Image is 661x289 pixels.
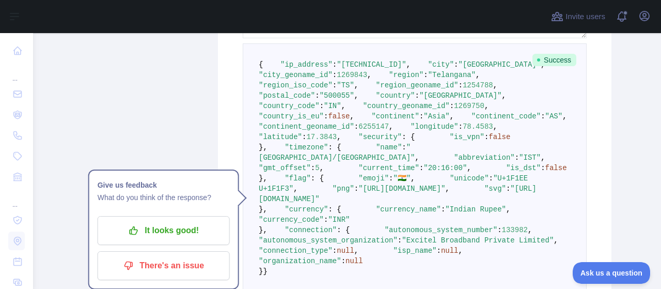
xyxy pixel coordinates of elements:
span: "Excitel Broadband Private Limited" [402,236,554,245]
span: , [528,226,532,234]
span: 1254788 [463,81,493,89]
span: "abbreviation" [454,154,515,162]
span: 6255147 [358,123,389,131]
span: , [337,133,341,141]
span: "region" [389,71,423,79]
span: "Asia" [423,112,449,120]
span: 78.4583 [463,123,493,131]
span: 133982 [502,226,528,234]
span: : [541,112,545,120]
span: "postal_code" [259,92,315,100]
h1: Give us feedback [98,179,230,191]
span: : [333,81,337,89]
span: , [493,81,497,89]
span: "Indian Rupee" [445,205,506,214]
span: "[GEOGRAPHIC_DATA]" [459,60,541,69]
span: Invite users [565,11,605,23]
span: "IST" [519,154,541,162]
span: "is_vpn" [450,133,484,141]
span: "city_geoname_id" [259,71,333,79]
span: null [337,247,354,255]
span: : [484,133,489,141]
span: : [333,247,337,255]
span: }, [259,205,267,214]
span: : [324,216,328,224]
span: , [406,60,411,69]
span: } [263,267,267,276]
span: : [419,112,423,120]
span: "[GEOGRAPHIC_DATA]" [419,92,502,100]
span: "connection" [285,226,337,234]
span: : [333,71,337,79]
span: null [441,247,459,255]
span: : [489,174,493,182]
span: "security" [358,133,402,141]
span: : [354,123,358,131]
span: : [506,185,510,193]
span: : { [328,143,341,151]
span: : [450,102,454,110]
span: : { [337,226,350,234]
span: "[TECHNICAL_ID]" [337,60,406,69]
span: false [545,164,567,172]
span: "continent_geoname_id" [259,123,354,131]
span: false [489,133,510,141]
span: : { [402,133,415,141]
span: : [459,123,463,131]
button: It looks good! [98,216,230,245]
span: , [493,123,497,131]
span: : [515,154,519,162]
span: , [354,81,358,89]
span: } [259,267,263,276]
span: "longitude" [411,123,458,131]
span: "INR" [328,216,350,224]
span: "continent_code" [471,112,541,120]
span: "country_geoname_id" [363,102,450,110]
span: "country_code" [259,102,320,110]
span: "20:16:00" [423,164,467,172]
span: "currency_code" [259,216,324,224]
span: 17.3843 [306,133,337,141]
span: "png" [333,185,354,193]
span: "currency" [285,205,328,214]
span: , [541,154,545,162]
span: "ip_address" [280,60,333,69]
span: , [445,185,449,193]
button: There's an issue [98,251,230,280]
span: "unicode" [450,174,489,182]
span: , [450,112,454,120]
span: : [541,164,545,172]
span: "region_geoname_id" [376,81,459,89]
span: "country_is_eu" [259,112,324,120]
span: "organization_name" [259,257,341,265]
span: , [506,205,510,214]
span: : [402,143,406,151]
span: , [554,236,558,245]
p: There's an issue [105,257,222,275]
span: }, [259,226,267,234]
span: "region_iso_code" [259,81,333,89]
span: "is_dst" [506,164,541,172]
span: "flag" [285,174,310,182]
span: "gmt_offset" [259,164,311,172]
span: , [367,71,371,79]
div: ... [8,62,25,83]
span: : [341,257,345,265]
iframe: Toggle Customer Support [573,262,651,284]
span: "autonomous_system_number" [385,226,497,234]
span: , [502,92,506,100]
span: }, [259,143,267,151]
span: "emoji" [358,174,389,182]
span: "Telangana" [428,71,476,79]
span: : [311,164,315,172]
span: , [467,164,471,172]
span: , [389,123,393,131]
span: : [419,164,423,172]
span: : [454,60,458,69]
span: : [389,174,393,182]
span: "current_time" [358,164,419,172]
span: : [497,226,501,234]
span: : [354,185,358,193]
span: , [354,247,358,255]
span: : [423,71,428,79]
